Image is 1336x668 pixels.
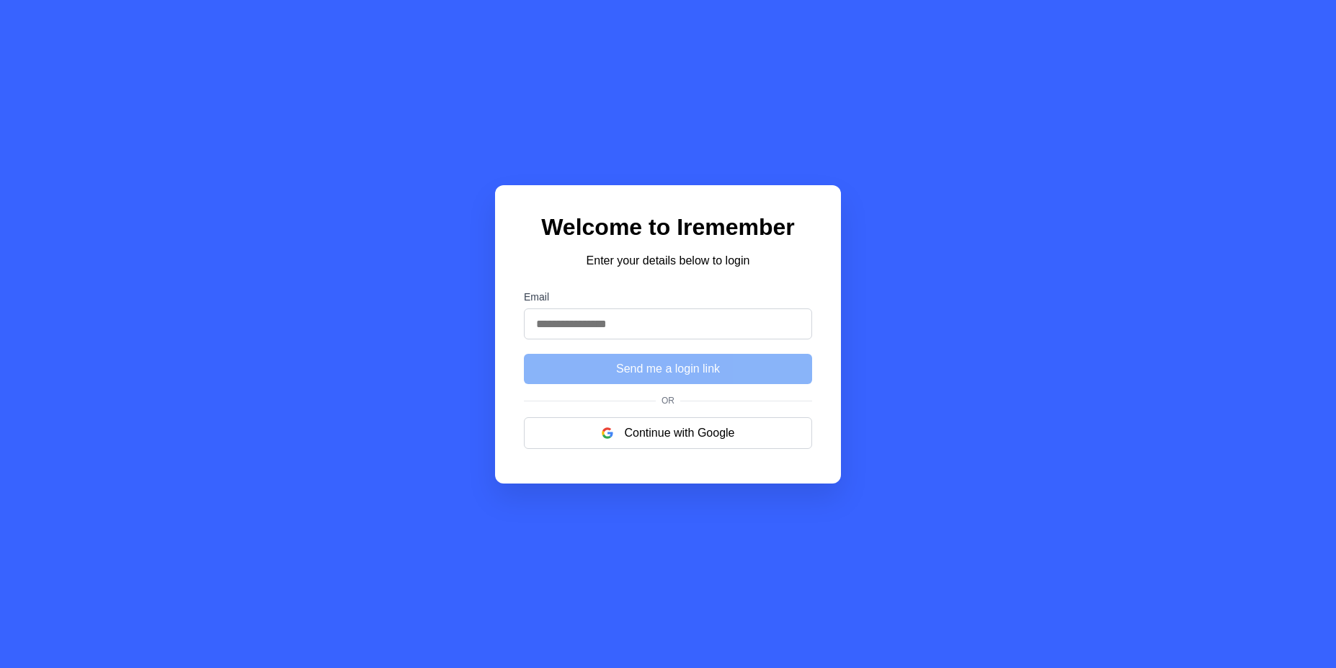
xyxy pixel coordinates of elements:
h1: Welcome to Iremember [524,214,812,241]
img: google logo [602,427,613,439]
button: Continue with Google [524,417,812,449]
span: Or [656,396,680,406]
label: Email [524,291,812,303]
button: Send me a login link [524,354,812,384]
p: Enter your details below to login [524,252,812,270]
